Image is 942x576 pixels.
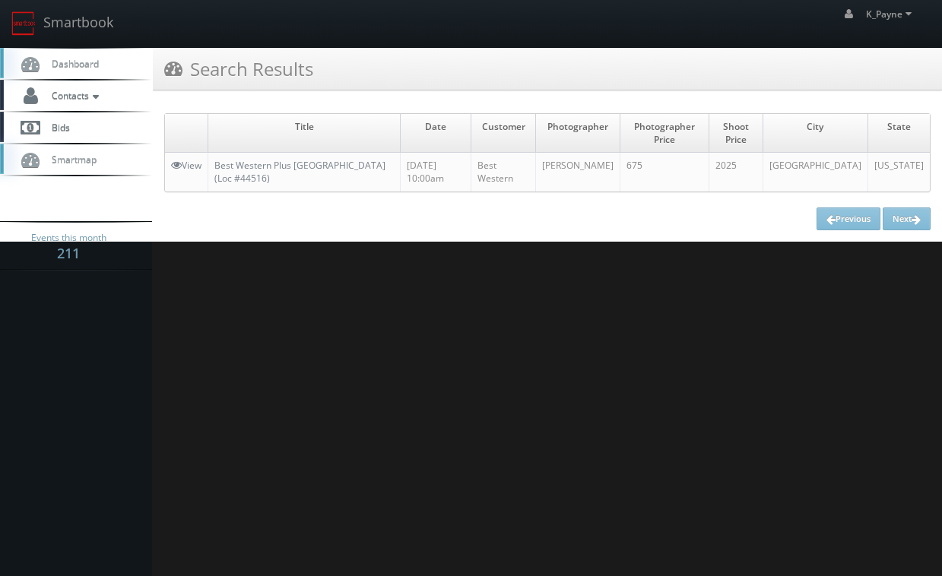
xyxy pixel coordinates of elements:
[620,153,709,191] td: 675
[11,11,36,36] img: smartbook-logo.png
[763,114,867,153] td: City
[471,114,536,153] td: Customer
[536,114,620,153] td: Photographer
[866,8,916,21] span: K_Payne
[214,159,385,185] a: Best Western Plus [GEOGRAPHIC_DATA] (Loc #44516)
[620,114,709,153] td: Photographer Price
[44,153,97,166] span: Smartmap
[171,159,201,172] a: View
[164,55,313,82] h3: Search Results
[763,153,867,191] td: [GEOGRAPHIC_DATA]
[471,153,536,191] td: Best Western
[536,153,620,191] td: [PERSON_NAME]
[867,114,930,153] td: State
[401,153,471,191] td: [DATE] 10:00am
[44,89,103,102] span: Contacts
[57,244,80,262] strong: 211
[44,121,70,134] span: Bids
[31,230,106,245] span: Events this month
[44,57,99,70] span: Dashboard
[709,114,763,153] td: Shoot Price
[709,153,763,191] td: 2025
[401,114,471,153] td: Date
[867,153,930,191] td: [US_STATE]
[208,114,401,153] td: Title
